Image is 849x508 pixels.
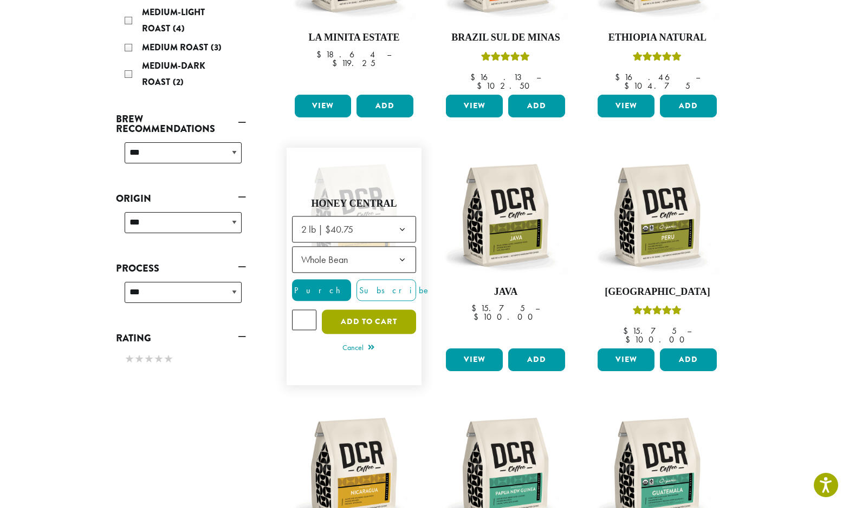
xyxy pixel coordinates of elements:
a: View [446,348,503,371]
span: Medium-Dark Roast [142,60,205,88]
a: View [598,348,654,371]
h4: Brazil Sul De Minas [443,32,568,44]
span: Whole Bean [292,247,417,273]
img: DCR-12oz-FTO-Peru-Stock-scaled.png [595,153,720,278]
span: Purchase [293,285,384,296]
div: Process [116,278,246,316]
a: Origin [116,189,246,208]
div: Brew Recommendations [116,138,246,176]
span: Subscribe [357,285,431,296]
span: – [535,302,540,314]
span: $ [470,71,479,83]
span: $ [471,302,481,314]
span: 2 lb | $40.75 [297,219,364,240]
span: ★ [144,351,154,367]
a: Cancel [342,341,374,357]
bdi: 15.75 [623,325,677,337]
a: Rating [116,329,246,347]
span: ★ [164,351,173,367]
a: Java [443,153,568,345]
span: $ [624,80,633,91]
span: ★ [154,351,164,367]
span: (4) [173,22,185,35]
span: Medium-Light Roast [142,6,205,35]
h4: [GEOGRAPHIC_DATA] [595,286,720,298]
button: Add [508,348,565,371]
span: – [536,71,541,83]
div: Rated 5.00 out of 5 [633,50,682,67]
img: DCR-12oz-Java-Stock-scaled.png [443,153,568,278]
span: $ [625,334,634,345]
bdi: 16.46 [615,71,685,83]
span: – [687,325,691,337]
span: (2) [173,76,184,88]
span: $ [623,325,632,337]
bdi: 104.75 [624,80,690,91]
a: View [598,95,654,117]
bdi: 16.13 [470,71,526,83]
div: Rating [116,347,246,372]
a: Process [116,259,246,278]
button: Add to cart [322,310,416,334]
h4: Honey Central [292,198,417,210]
span: ★ [134,351,144,367]
span: $ [332,57,341,69]
button: Add [357,95,413,117]
button: Add [660,95,717,117]
bdi: 18.64 [316,49,377,60]
a: View [295,95,352,117]
span: Whole Bean [297,249,359,271]
span: $ [316,49,326,60]
div: Rated 5.00 out of 5 [481,50,530,67]
span: Medium Roast [142,41,211,54]
h4: Java [443,286,568,298]
span: 2 lb | $40.75 [292,216,417,243]
bdi: 102.50 [477,80,535,91]
span: – [387,49,391,60]
h4: Ethiopia Natural [595,32,720,44]
bdi: 100.00 [474,311,538,322]
span: (3) [211,41,222,54]
span: Whole Bean [301,254,348,266]
span: $ [477,80,486,91]
button: Add [508,95,565,117]
span: $ [474,311,483,322]
div: Rated 4.83 out of 5 [633,304,682,320]
div: Origin [116,208,246,246]
a: Brew Recommendations [116,110,246,138]
input: Product quantity [292,310,317,331]
span: ★ [125,351,134,367]
bdi: 119.25 [332,57,375,69]
a: View [446,95,503,117]
bdi: 15.75 [471,302,525,314]
bdi: 100.00 [625,334,690,345]
a: [GEOGRAPHIC_DATA]Rated 4.83 out of 5 [595,153,720,345]
button: Add [660,348,717,371]
span: – [696,71,700,83]
h4: La Minita Estate [292,32,417,44]
span: $ [615,71,624,83]
a: Rated 5.00 out of 5 [292,153,417,380]
span: 2 lb | $40.75 [301,223,353,236]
